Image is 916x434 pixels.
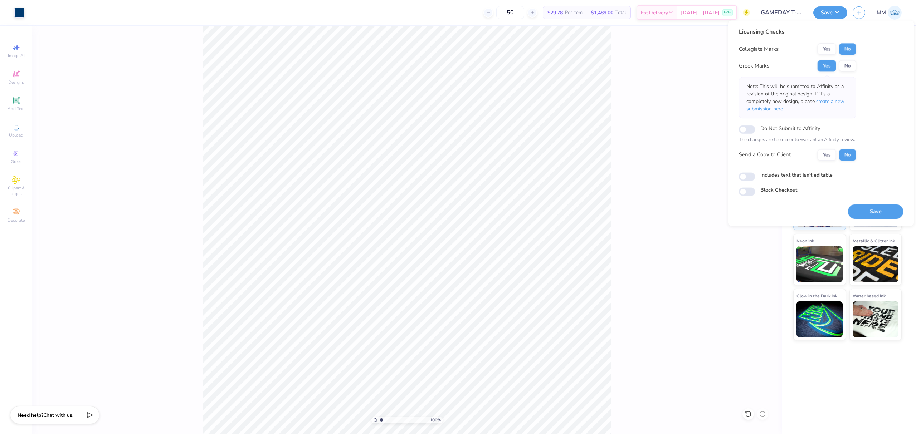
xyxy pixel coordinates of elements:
div: Collegiate Marks [739,45,779,53]
span: Chat with us. [43,412,73,419]
span: Image AI [8,53,25,59]
span: Metallic & Glitter Ink [853,237,895,245]
span: MM [877,9,886,17]
button: Yes [818,149,836,161]
p: Note: This will be submitted to Affinity as a revision of the original design. If it's a complete... [746,83,849,113]
button: Save [848,204,903,219]
span: Upload [9,132,23,138]
button: No [839,43,856,55]
button: No [839,149,856,161]
span: $1,489.00 [591,9,613,16]
span: Per Item [565,9,583,16]
span: Designs [8,79,24,85]
span: FREE [724,10,731,15]
span: Est. Delivery [641,9,668,16]
span: Clipart & logos [4,185,29,197]
img: Neon Ink [796,246,843,282]
button: Save [813,6,847,19]
span: 100 % [430,417,441,423]
span: Total [615,9,626,16]
label: Do Not Submit to Affinity [760,124,820,133]
button: Yes [818,43,836,55]
div: Send a Copy to Client [739,151,791,159]
span: Glow in the Dark Ink [796,292,837,300]
button: Yes [818,60,836,71]
div: Greek Marks [739,62,769,70]
button: No [839,60,856,71]
input: – – [496,6,524,19]
img: Glow in the Dark Ink [796,301,843,337]
strong: Need help? [18,412,43,419]
label: Block Checkout [760,186,797,194]
span: [DATE] - [DATE] [681,9,720,16]
span: Neon Ink [796,237,814,245]
span: create a new submission here [746,98,844,112]
span: Water based Ink [853,292,886,300]
label: Includes text that isn't editable [760,171,833,179]
img: Metallic & Glitter Ink [853,246,899,282]
span: $29.78 [547,9,563,16]
p: The changes are too minor to warrant an Affinity review. [739,137,856,144]
div: Licensing Checks [739,28,856,36]
a: MM [877,6,902,20]
span: Greek [11,159,22,164]
img: Water based Ink [853,301,899,337]
span: Decorate [8,217,25,223]
input: Untitled Design [755,5,808,20]
img: Mariah Myssa Salurio [888,6,902,20]
span: Add Text [8,106,25,112]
